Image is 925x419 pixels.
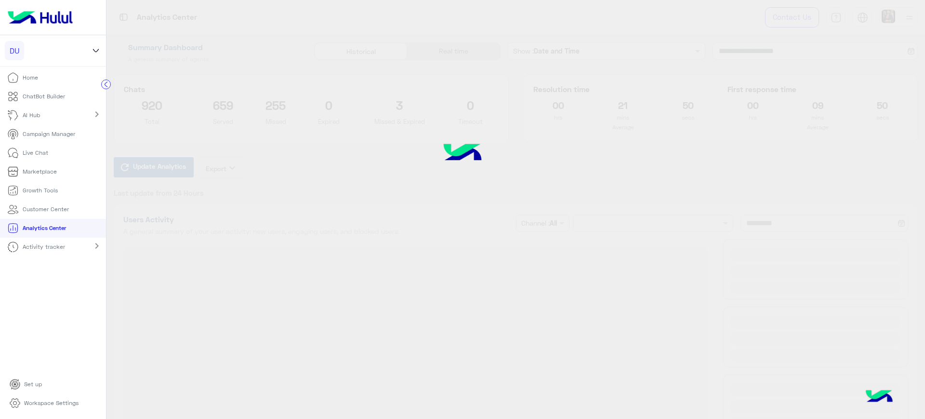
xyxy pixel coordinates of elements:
p: ChatBot Builder [23,92,65,101]
img: hulul-logo.png [862,380,896,414]
p: Growth Tools [23,186,58,195]
p: Activity tracker [23,243,65,251]
mat-icon: chevron_right [91,240,103,252]
p: Workspace Settings [24,399,79,407]
p: Live Chat [23,149,48,157]
p: Marketplace [23,167,57,176]
p: Set up [24,380,42,389]
div: DU [5,41,24,60]
a: Set up [2,375,50,394]
img: hulul-logo.png [426,130,499,178]
p: Analytics Center [23,224,66,232]
p: Campaign Manager [23,130,75,138]
p: Home [23,73,38,82]
a: Workspace Settings [2,394,86,413]
p: AI Hub [23,111,40,120]
img: Logo [4,7,77,27]
mat-icon: chevron_right [91,108,103,120]
p: Customer Center [23,205,69,214]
